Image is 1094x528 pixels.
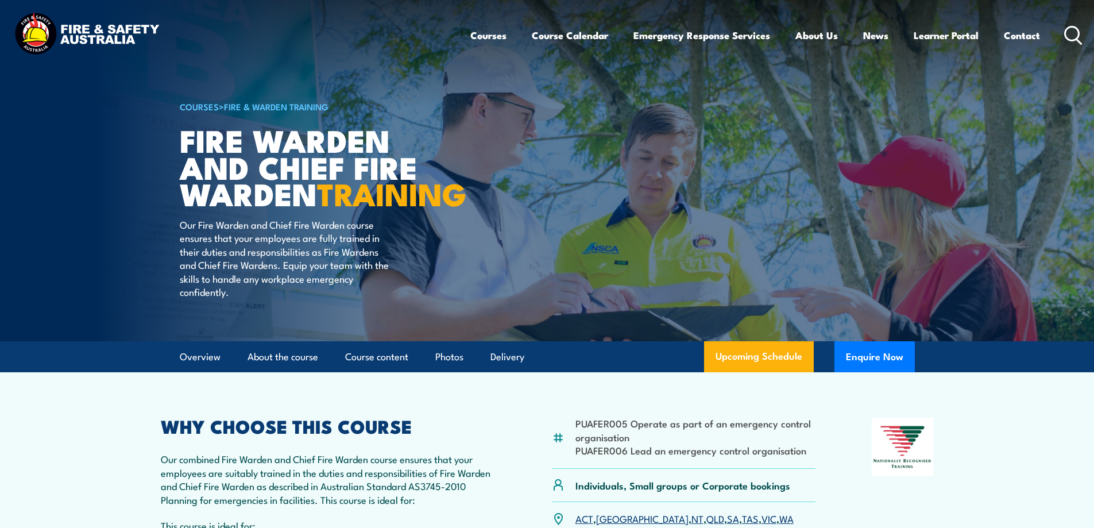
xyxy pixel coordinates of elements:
a: About the course [248,342,318,372]
h1: Fire Warden and Chief Fire Warden [180,126,463,207]
a: [GEOGRAPHIC_DATA] [596,511,689,525]
h2: WHY CHOOSE THIS COURSE [161,418,496,434]
a: Contact [1004,20,1040,51]
strong: TRAINING [317,169,466,217]
a: QLD [706,511,724,525]
a: VIC [761,511,776,525]
h6: > [180,99,463,113]
a: TAS [742,511,759,525]
li: PUAFER005 Operate as part of an emergency control organisation [575,417,816,444]
p: Our combined Fire Warden and Chief Fire Warden course ensures that your employees are suitably tr... [161,452,496,506]
a: Photos [435,342,463,372]
p: Our Fire Warden and Chief Fire Warden course ensures that your employees are fully trained in the... [180,218,389,298]
p: Individuals, Small groups or Corporate bookings [575,479,790,492]
p: , , , , , , , [575,512,794,525]
a: COURSES [180,100,219,113]
a: Delivery [490,342,524,372]
a: Emergency Response Services [633,20,770,51]
a: ACT [575,511,593,525]
a: SA [727,511,739,525]
a: Fire & Warden Training [224,100,328,113]
li: PUAFER006 Lead an emergency control organisation [575,444,816,457]
a: Courses [470,20,507,51]
a: News [863,20,888,51]
a: NT [691,511,703,525]
a: Course content [345,342,408,372]
a: Learner Portal [914,20,979,51]
a: Course Calendar [532,20,608,51]
a: About Us [795,20,838,51]
button: Enquire Now [834,341,915,372]
img: Nationally Recognised Training logo. [872,418,934,476]
a: Overview [180,342,221,372]
a: WA [779,511,794,525]
a: Upcoming Schedule [704,341,814,372]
